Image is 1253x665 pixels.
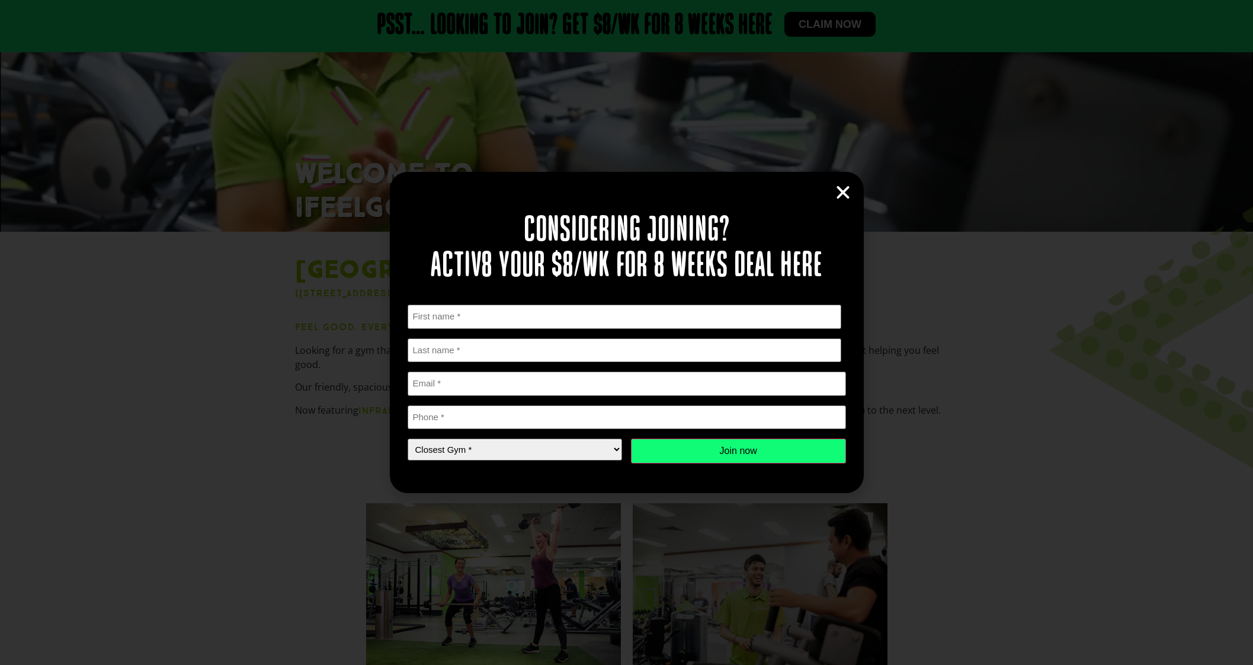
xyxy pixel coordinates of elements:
[834,184,852,202] a: Close
[408,405,846,430] input: Phone *
[408,305,842,329] input: First name *
[408,372,846,396] input: Email *
[408,338,842,363] input: Last name *
[408,213,846,284] h2: Considering joining? Activ8 your $8/wk for 8 weeks deal here
[631,439,846,463] input: Join now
